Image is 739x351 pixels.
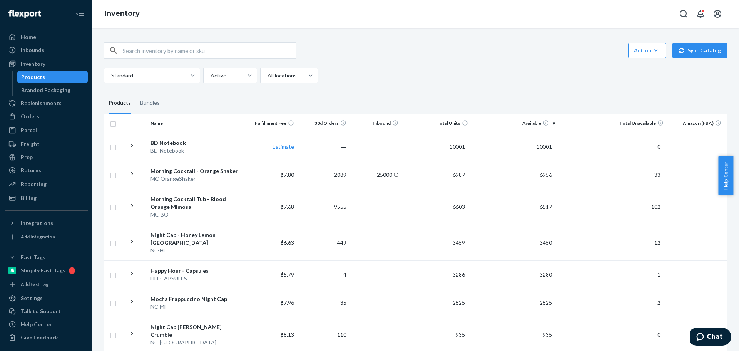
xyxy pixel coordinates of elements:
span: 3459 [450,239,468,246]
div: Integrations [21,219,53,227]
span: 3286 [450,271,468,278]
span: 12 [651,239,664,246]
div: Night Cap - Honey Lemon [GEOGRAPHIC_DATA] [150,231,242,247]
a: Products [17,71,88,83]
span: 1 [654,271,664,278]
span: — [394,143,398,150]
a: Add Fast Tag [5,280,88,289]
input: Standard [110,72,111,79]
span: $7.96 [281,299,294,306]
span: 6603 [450,203,468,210]
div: MC-OrangeShaker [150,175,242,183]
button: Open notifications [693,6,708,22]
td: ― [297,133,349,161]
span: $7.80 [281,171,294,178]
th: Amazon (FBA) [667,114,727,133]
a: Parcel [5,124,88,136]
a: Returns [5,164,88,176]
span: — [394,203,398,210]
a: Branded Packaging [17,84,88,96]
td: 9555 [297,189,349,225]
span: $6.63 [281,239,294,246]
span: $7.68 [281,203,294,210]
div: Products [109,92,131,114]
div: Reporting [21,180,47,188]
span: — [717,299,721,306]
div: NC-HL [150,247,242,254]
span: 935 [453,331,468,338]
span: — [717,143,721,150]
span: 0 [654,331,664,338]
span: 6517 [537,203,555,210]
div: MC-BO [150,211,242,218]
div: Billing [21,194,37,202]
span: $5.79 [281,271,294,278]
span: 935 [540,331,555,338]
span: 10001 [446,143,468,150]
div: Returns [21,166,41,174]
a: Reporting [5,178,88,190]
div: Shopify Fast Tags [21,267,65,274]
div: Give Feedback [21,334,58,341]
span: 6956 [537,171,555,178]
div: Home [21,33,36,41]
span: — [394,299,398,306]
a: Inventory [5,58,88,70]
a: Settings [5,292,88,304]
span: 2 [654,299,664,306]
td: 25000 [349,161,401,189]
iframe: Opens a widget where you can chat to one of our agents [690,328,731,347]
div: Action [634,47,660,54]
span: 2825 [450,299,468,306]
div: Add Fast Tag [21,281,48,287]
div: Mocha Frappuccino Night Cap [150,295,242,303]
div: Bundles [140,92,160,114]
button: Open Search Box [676,6,691,22]
a: Shopify Fast Tags [5,264,88,277]
span: — [394,271,398,278]
div: Orders [21,113,39,120]
td: 2089 [297,161,349,189]
th: Inbound [349,114,401,133]
button: Talk to Support [5,305,88,317]
button: Integrations [5,217,88,229]
div: Settings [21,294,43,302]
th: Fulfillment Fee [245,114,297,133]
td: 4 [297,260,349,289]
span: 0 [654,143,664,150]
div: BD Notebook [150,139,242,147]
span: — [717,203,721,210]
div: Help Center [21,321,52,328]
button: Help Center [718,156,733,195]
div: NC-[GEOGRAPHIC_DATA] [150,339,242,346]
th: Total Unavailable [558,114,667,133]
button: Close Navigation [72,6,88,22]
a: Help Center [5,318,88,331]
div: Branded Packaging [21,86,70,94]
a: Replenishments [5,97,88,109]
button: Open account menu [710,6,725,22]
div: BD-Notebook [150,147,242,155]
ol: breadcrumbs [99,3,146,25]
div: Add Integration [21,233,55,240]
span: — [717,271,721,278]
th: 30d Orders [297,114,349,133]
div: Freight [21,140,40,148]
a: Billing [5,192,88,204]
a: Freight [5,138,88,150]
a: Inventory [105,9,140,18]
div: NC-MF [150,303,242,311]
div: Inventory [21,60,45,68]
button: Give Feedback [5,331,88,344]
div: HH-CAPSULES [150,275,242,282]
td: 35 [297,289,349,317]
div: Parcel [21,126,37,134]
span: $8.13 [281,331,294,338]
th: Name [147,114,245,133]
span: 10001 [533,143,555,150]
span: — [717,171,721,178]
th: Total Units [401,114,471,133]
